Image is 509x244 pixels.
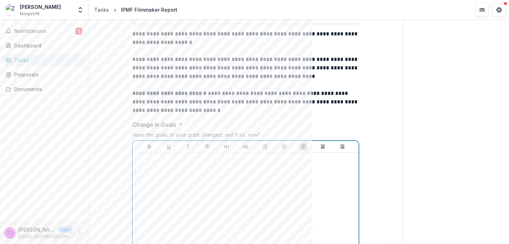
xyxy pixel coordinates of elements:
a: Documents [3,83,85,95]
div: Tasks [14,56,80,64]
div: [PERSON_NAME] [20,3,61,11]
span: 2 [75,28,82,35]
button: Partners [475,3,489,17]
button: Italicize [184,142,192,151]
div: Proposals [14,71,80,78]
a: Tasks [3,54,85,66]
button: Underline [164,142,173,151]
nav: breadcrumb [91,5,180,15]
button: Ordered List [280,142,288,151]
div: Dashboard [14,42,80,49]
span: Nonprofit [20,11,40,17]
button: Open entity switcher [75,3,85,17]
button: Heading 1 [222,142,231,151]
button: Get Help [492,3,506,17]
img: Zainab Sultan [6,4,17,16]
div: Documents [14,85,80,93]
p: [EMAIL_ADDRESS][DOMAIN_NAME] [18,233,73,240]
button: Bullet List [261,142,269,151]
p: [PERSON_NAME] [18,226,55,233]
a: Proposals [3,69,85,80]
button: Align Left [299,142,308,151]
p: Change in Goals [132,120,176,129]
p: User [58,227,73,233]
button: Align Center [319,142,327,151]
div: Have the goals of your grant changed, and if so, how? [132,132,359,141]
button: Bold [145,142,154,151]
button: Align Right [338,142,347,151]
button: Notifications2 [3,25,85,37]
div: IPMF Filmmaker Report [121,6,177,13]
a: Dashboard [3,40,85,51]
div: Zainab Sultan [7,231,13,235]
button: More [75,229,84,237]
button: Heading 2 [241,142,250,151]
button: Strike [203,142,211,151]
div: Tasks [94,6,109,13]
span: Notifications [14,28,75,34]
a: Tasks [91,5,112,15]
